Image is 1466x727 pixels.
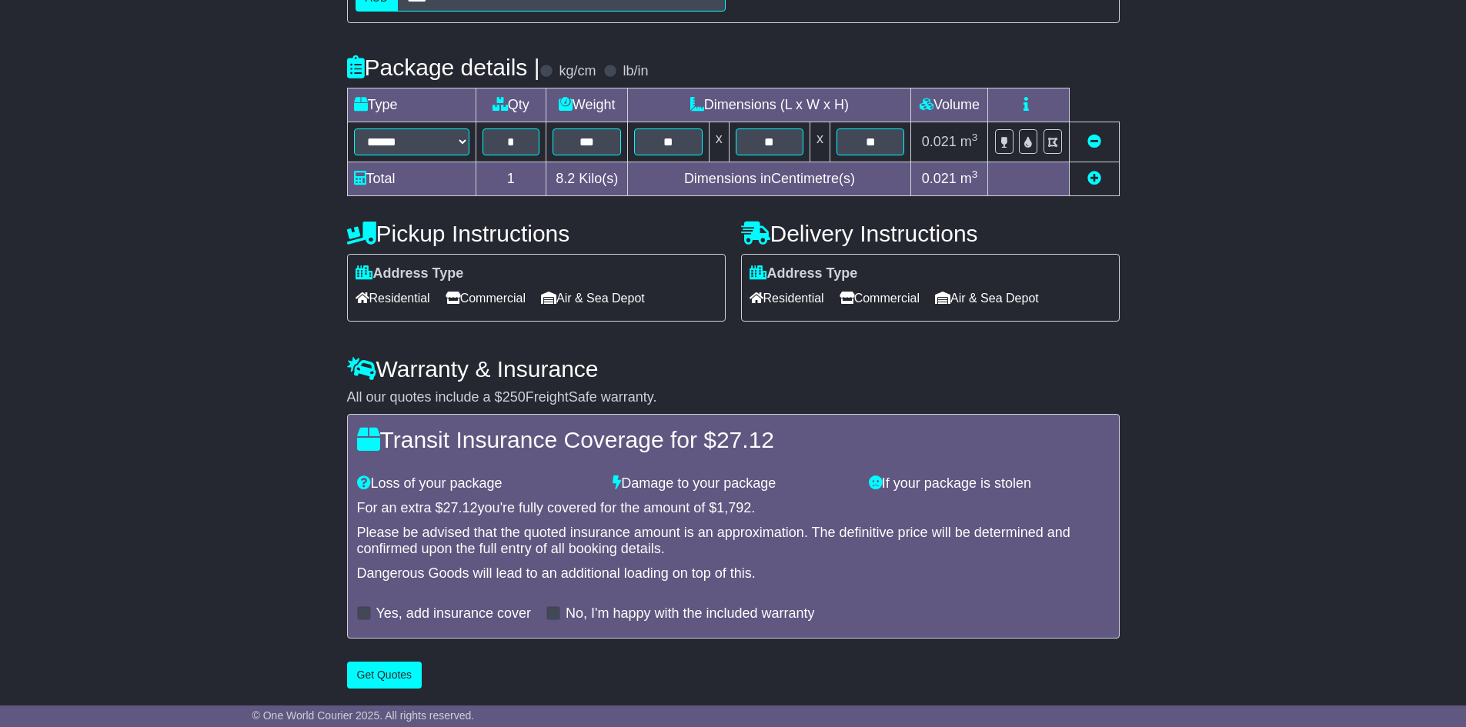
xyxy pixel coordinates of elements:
[750,265,858,282] label: Address Type
[716,427,774,452] span: 27.12
[972,132,978,143] sup: 3
[356,286,430,310] span: Residential
[922,134,957,149] span: 0.021
[911,88,988,122] td: Volume
[347,88,476,122] td: Type
[556,171,575,186] span: 8.2
[252,709,475,722] span: © One World Courier 2025. All rights reserved.
[443,500,478,515] span: 27.12
[347,356,1120,382] h4: Warranty & Insurance
[623,63,648,80] label: lb/in
[357,525,1110,558] div: Please be advised that the quoted insurance amount is an approximation. The definitive price will...
[357,565,1110,582] div: Dangerous Goods will lead to an additional loading on top of this.
[347,162,476,196] td: Total
[357,427,1110,452] h4: Transit Insurance Coverage for $
[628,88,911,122] td: Dimensions (L x W x H)
[935,286,1039,310] span: Air & Sea Depot
[1087,171,1101,186] a: Add new item
[347,55,540,80] h4: Package details |
[1087,134,1101,149] a: Remove this item
[503,389,526,405] span: 250
[559,63,596,80] label: kg/cm
[810,122,830,162] td: x
[741,221,1120,246] h4: Delivery Instructions
[347,389,1120,406] div: All our quotes include a $ FreightSafe warranty.
[566,605,815,622] label: No, I'm happy with the included warranty
[476,162,546,196] td: 1
[960,171,978,186] span: m
[546,162,628,196] td: Kilo(s)
[861,475,1117,492] div: If your package is stolen
[541,286,645,310] span: Air & Sea Depot
[357,500,1110,517] div: For an extra $ you're fully covered for the amount of $ .
[546,88,628,122] td: Weight
[476,88,546,122] td: Qty
[628,162,911,196] td: Dimensions in Centimetre(s)
[605,475,861,492] div: Damage to your package
[347,662,422,689] button: Get Quotes
[716,500,751,515] span: 1,792
[922,171,957,186] span: 0.021
[376,605,531,622] label: Yes, add insurance cover
[356,265,464,282] label: Address Type
[972,168,978,180] sup: 3
[347,221,726,246] h4: Pickup Instructions
[750,286,824,310] span: Residential
[709,122,729,162] td: x
[349,475,606,492] div: Loss of your package
[840,286,920,310] span: Commercial
[446,286,526,310] span: Commercial
[960,134,978,149] span: m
